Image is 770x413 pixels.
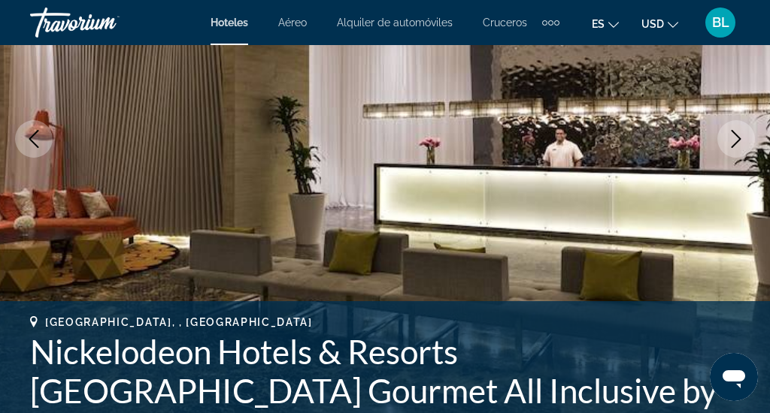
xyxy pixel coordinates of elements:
button: Extra navigation items [542,11,559,35]
button: Previous image [15,120,53,158]
button: Next image [717,120,755,158]
button: Change currency [641,13,678,35]
span: [GEOGRAPHIC_DATA], , [GEOGRAPHIC_DATA] [45,316,313,328]
a: Cruceros [483,17,527,29]
a: Aéreo [278,17,307,29]
span: es [592,18,605,30]
span: BL [712,15,729,30]
button: User Menu [701,7,740,38]
span: USD [641,18,664,30]
iframe: Botón para iniciar la ventana de mensajería [710,353,758,401]
button: Change language [592,13,619,35]
a: Alquiler de automóviles [337,17,453,29]
a: Travorium [30,3,180,42]
a: Hoteles [211,17,248,29]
